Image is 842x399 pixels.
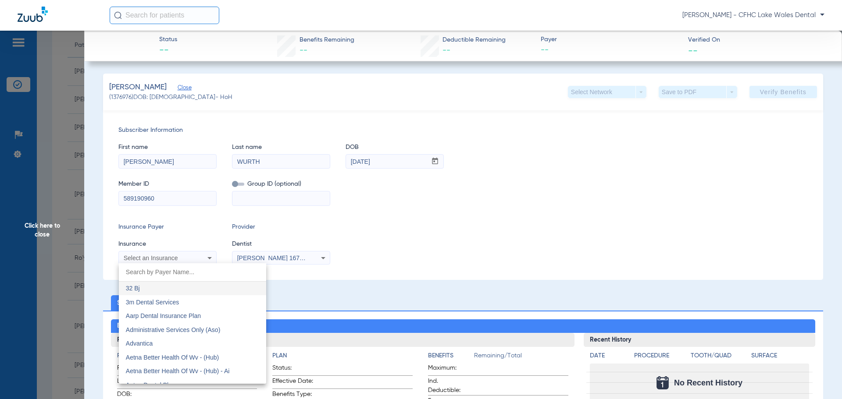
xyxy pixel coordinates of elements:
[126,285,140,292] span: 32 Bj
[119,263,266,281] input: dropdown search
[126,299,179,306] span: 3m Dental Services
[126,312,201,319] span: Aarp Dental Insurance Plan
[126,367,230,374] span: Aetna Better Health Of Wv - (Hub) - Ai
[126,326,221,333] span: Administrative Services Only (Aso)
[126,354,219,361] span: Aetna Better Health Of Wv - (Hub)
[126,340,153,347] span: Advantica
[126,381,178,388] span: Aetna Dental Plans
[798,357,842,399] iframe: Chat Widget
